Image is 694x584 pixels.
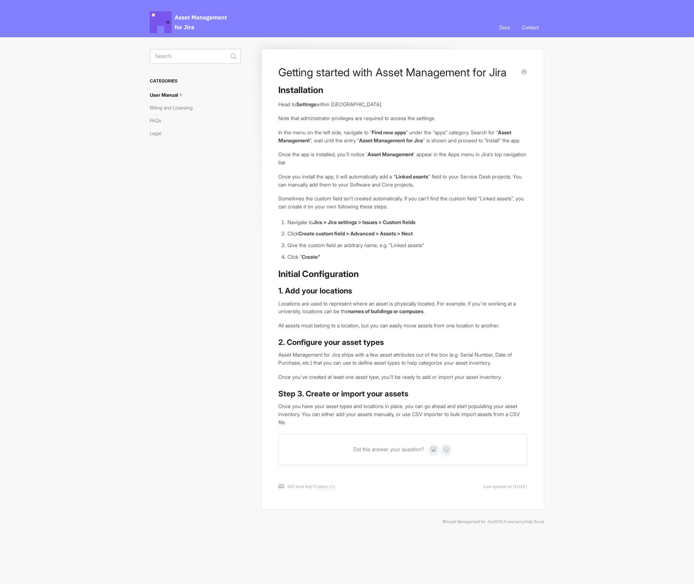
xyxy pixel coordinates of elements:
strong: Create" [302,254,320,260]
span: Powered by [504,519,544,524]
strong: Find new apps [372,129,406,135]
h3: 1. Add your locations [278,286,527,296]
h2: Installation [278,84,527,96]
p: Asset Management for Jira ships with a few asset attributes out of the box (e.g. Serial Number, D... [278,351,527,366]
a: FAQs [150,115,167,126]
span: Did this answer your question? [353,446,424,453]
strong: Create custom field > Advanced > Assets > Next [298,230,413,237]
li: Click [287,230,527,238]
h3: Step 3. Create or import your assets [278,389,527,399]
a: Print this Article [521,69,527,77]
p: In the menu on the left side, navigate to “ ” under the “apps” category. Search for “ ”, wait unt... [278,128,527,144]
p: Head to within [GEOGRAPHIC_DATA]. [278,100,527,108]
p: All assets must belong to a location, but you can easily move assets from one location to another. [278,322,527,330]
time: Last updated on [DATE] [484,483,527,490]
strong: Linked assets [396,173,428,180]
a: Asset Management for Jira [446,519,493,524]
li: Navigate to [287,218,527,226]
a: Docs [494,18,515,37]
p: Sometimes the custom field isn't created automatically. If you can’t find the custom field “Linke... [278,195,527,210]
p: Once you have your asset types and locations in place, you can go ahead and start populating your... [278,402,527,426]
p: Still need help? [287,483,335,490]
p: Note that administrator privileges are required to access the settings. [278,114,527,122]
input: Search [150,49,241,64]
span: Asset Management for Jira Docs [150,11,228,33]
p: © 2025. [150,519,544,525]
strong: Asset Management [278,129,511,143]
a: Legal [150,127,167,139]
strong: Settings [296,101,316,107]
p: Once the app is installed, you'll notice ' ' appear in the Apps menu in Jira's top navigation bar. [278,150,527,166]
h3: Categories [150,74,241,88]
a: Contact [516,18,544,37]
strong: Jira > Jira settings > Issues > Custom fields [313,219,415,225]
strong: names of buildings or campuses [348,308,423,314]
h1: Getting started with Asset Management for Jira [278,66,516,79]
li: Give the custom field an arbitrary name, e.g. “Linked assets” [287,241,527,249]
a: Billing and Licensing [150,102,198,114]
li: Click “ [287,253,527,261]
p: Locations are used to represent where an asset is physically located. For example, if you're work... [278,300,527,315]
h2: Initial Configuration [278,268,527,280]
a: Contact Us [315,484,335,489]
p: Once you install the app, it will automatically add a " " field to your Service Desk projects. Yo... [278,173,527,188]
h3: 2. Configure your asset types [278,337,527,347]
strong: Asset Management for Jira [359,137,423,143]
strong: Asset Management [367,151,413,157]
p: Once you've created at least one asset type, you'll be ready to add or import your asset inventory. [278,373,527,381]
a: Help Scout [525,519,544,524]
a: User Manual [150,89,190,101]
